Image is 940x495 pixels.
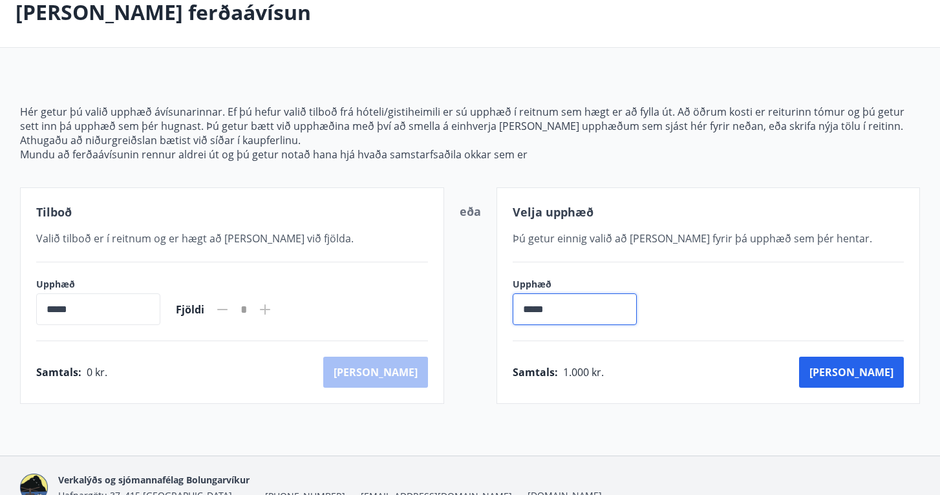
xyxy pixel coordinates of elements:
[36,204,72,220] span: Tilboð
[20,133,920,147] p: Athugaðu að niðurgreiðslan bætist við síðar í kaupferlinu.
[799,357,904,388] button: [PERSON_NAME]
[513,231,872,246] span: Þú getur einnig valið að [PERSON_NAME] fyrir þá upphæð sem þér hentar.
[20,105,920,133] p: Hér getur þú valið upphæð ávísunarinnar. Ef þú hefur valið tilboð frá hóteli/gistiheimili er sú u...
[36,365,81,379] span: Samtals :
[513,278,650,291] label: Upphæð
[20,147,920,162] p: Mundu að ferðaávísunin rennur aldrei út og þú getur notað hana hjá hvaða samstarfsaðila okkar sem er
[460,204,481,219] span: eða
[176,302,204,317] span: Fjöldi
[36,278,160,291] label: Upphæð
[87,365,107,379] span: 0 kr.
[36,231,354,246] span: Valið tilboð er í reitnum og er hægt að [PERSON_NAME] við fjölda.
[563,365,604,379] span: 1.000 kr.
[513,204,593,220] span: Velja upphæð
[513,365,558,379] span: Samtals :
[58,474,250,486] span: Verkalýðs og sjómannafélag Bolungarvíkur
